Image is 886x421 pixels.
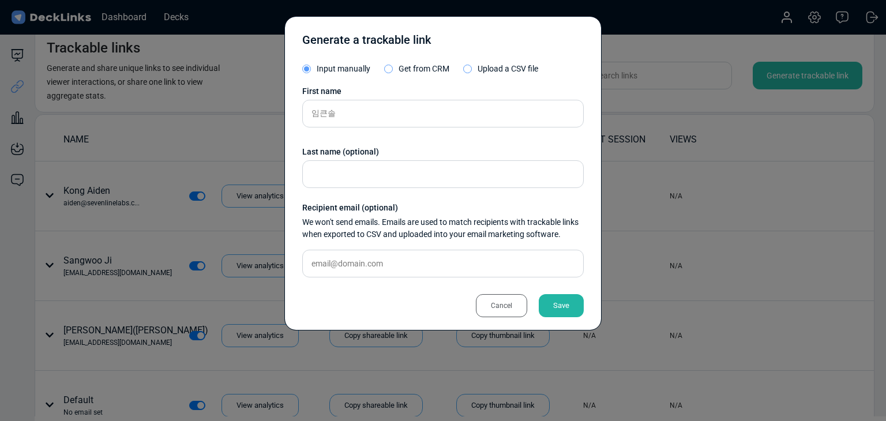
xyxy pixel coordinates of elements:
div: Cancel [476,294,527,317]
div: We won't send emails. Emails are used to match recipients with trackable links when exported to C... [302,216,584,240]
div: Generate a trackable link [302,31,431,54]
span: Input manually [317,64,370,73]
span: Upload a CSV file [478,64,538,73]
div: First name [302,85,584,97]
div: Recipient email (optional) [302,202,584,214]
span: Get from CRM [399,64,449,73]
div: Last name (optional) [302,146,584,158]
div: Save [539,294,584,317]
input: email@domain.com [302,250,584,277]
